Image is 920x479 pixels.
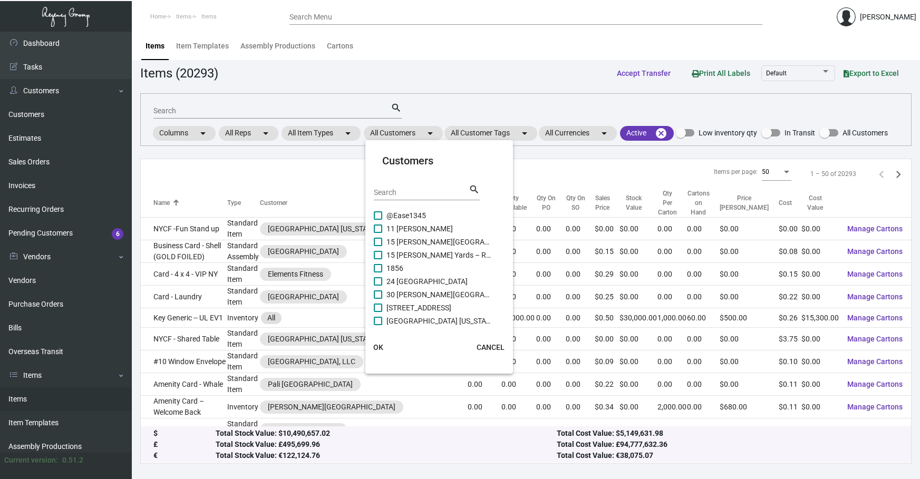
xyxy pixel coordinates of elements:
[62,455,83,466] div: 0.51.2
[386,301,492,314] span: [STREET_ADDRESS]
[386,249,492,261] span: 15 [PERSON_NAME] Yards – RESIDENCES - Inactive
[386,262,492,275] span: 1856
[373,343,383,351] span: OK
[468,338,513,357] button: CANCEL
[386,275,492,288] span: 24 [GEOGRAPHIC_DATA]
[386,315,492,327] span: [GEOGRAPHIC_DATA] [US_STATE]
[477,343,505,351] span: CANCEL
[386,288,492,301] span: 30 [PERSON_NAME][GEOGRAPHIC_DATA] - Residences
[469,183,480,196] mat-icon: search
[382,153,496,169] mat-card-title: Customers
[386,209,492,222] span: @Ease1345
[4,455,58,466] div: Current version:
[386,222,492,235] span: 11 [PERSON_NAME]
[386,236,492,248] span: 15 [PERSON_NAME][GEOGRAPHIC_DATA] – RESIDENCES
[361,338,395,357] button: OK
